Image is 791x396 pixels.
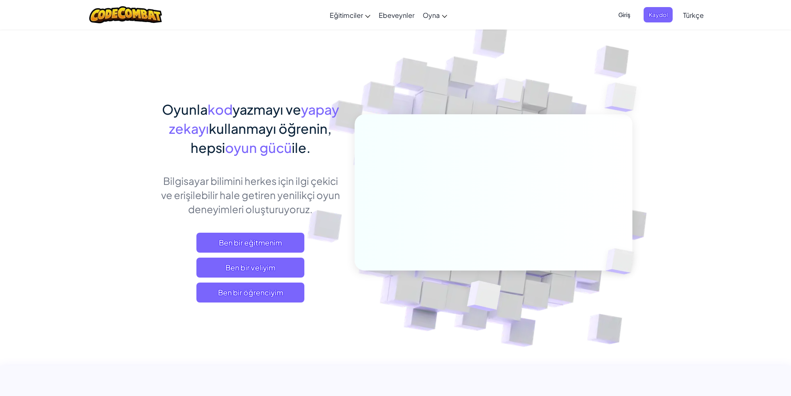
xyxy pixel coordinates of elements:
img: Overlap cubes [480,62,540,124]
p: Bilgisayar bilimini herkes için ilgi çekici ve erişilebilir hale getiren yenilikçi oyun deneyimle... [159,174,342,216]
img: Overlap cubes [588,62,660,133]
img: Overlap cubes [446,263,521,332]
a: Eğitimciler [326,4,375,26]
button: Ben bir öğrenciyim [196,283,304,303]
a: Türkçe [679,4,708,26]
span: ile. [292,139,311,156]
a: Ben bir veliyim [196,258,304,278]
button: Kaydol [644,7,673,22]
a: Ben bir eğitmenim [196,233,304,253]
span: Oyna [423,11,440,20]
span: yazmayı ve [233,101,301,118]
span: Oyunla [162,101,208,118]
a: Oyna [419,4,451,26]
span: Türkçe [683,11,704,20]
img: CodeCombat logo [89,6,162,23]
button: Giriş [613,7,635,22]
span: kod [208,101,233,118]
span: Eğitimciler [330,11,363,20]
span: kullanmayı öğrenin, hepsi [191,120,332,156]
img: Overlap cubes [591,231,654,292]
a: Ebeveynler [375,4,419,26]
span: oyun gücü [225,139,292,156]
